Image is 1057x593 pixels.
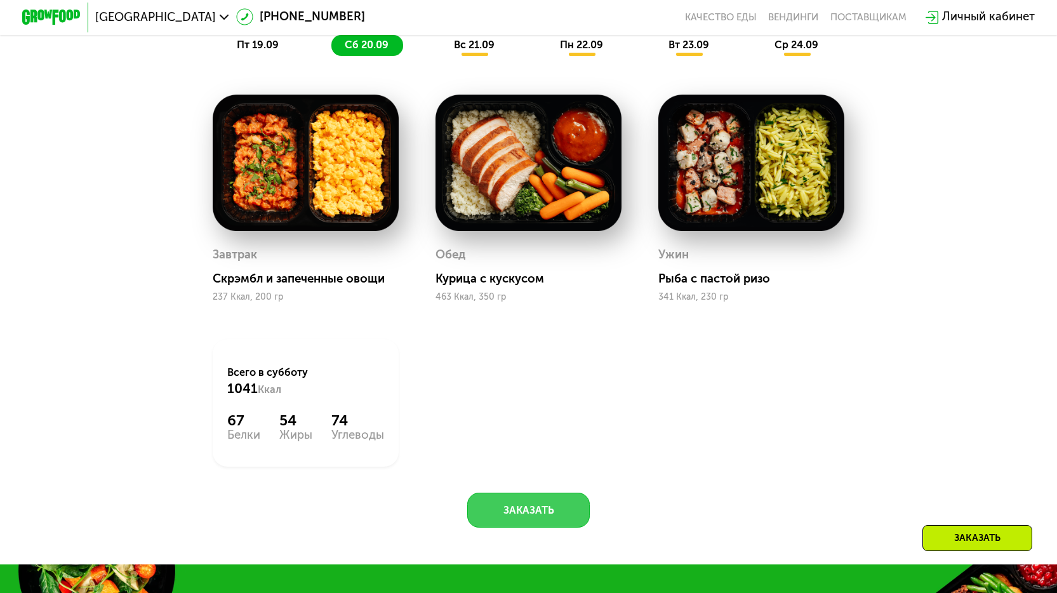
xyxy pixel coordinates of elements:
div: Завтрак [213,244,257,266]
div: Заказать [922,525,1032,551]
span: [GEOGRAPHIC_DATA] [95,11,216,23]
div: 341 Ккал, 230 гр [658,292,844,302]
div: Всего в субботу [227,365,384,397]
div: Курица с кускусом [435,272,633,286]
span: Ккал [258,383,281,396]
a: [PHONE_NUMBER] [236,8,365,26]
div: Обед [435,244,465,266]
a: Качество еды [685,11,757,23]
span: ср 24.09 [774,39,818,51]
button: Заказать [467,493,590,528]
div: Жиры [279,429,312,441]
span: сб 20.09 [345,39,389,51]
div: Углеводы [331,429,384,441]
div: Личный кабинет [942,8,1035,26]
div: 463 Ккал, 350 гр [435,292,622,302]
a: Вендинги [768,11,818,23]
div: Белки [227,429,260,441]
div: 74 [331,412,384,430]
div: поставщикам [830,11,907,23]
div: Скрэмбл и запеченные овощи [213,272,410,286]
div: Рыба с пастой ризо [658,272,856,286]
span: 1041 [227,380,258,396]
div: 67 [227,412,260,430]
span: пн 22.09 [560,39,603,51]
div: 54 [279,412,312,430]
span: вт 23.09 [668,39,709,51]
span: пт 19.09 [237,39,279,51]
div: 237 Ккал, 200 гр [213,292,399,302]
span: вс 21.09 [454,39,495,51]
div: Ужин [658,244,689,266]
